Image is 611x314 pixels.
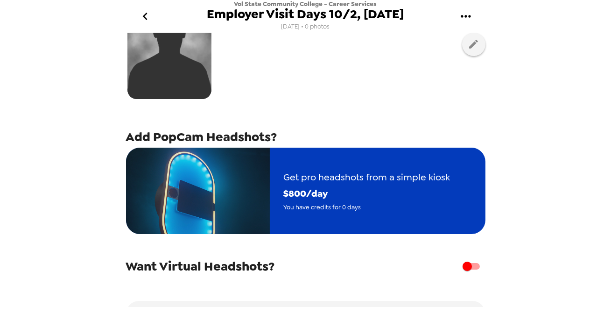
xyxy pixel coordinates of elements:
span: [DATE] • 0 photos [281,21,330,33]
span: Want Virtual Headshots? [126,258,275,275]
span: $ 800 /day [284,186,450,202]
button: go back [130,1,161,32]
span: Employer Visit Days 10/2, [DATE] [207,8,404,21]
span: Add PopCam Headshots? [126,128,277,145]
button: Get pro headshots from a simple kiosk$800/dayYou have credits for 0 days [126,148,485,234]
button: gallery menu [451,1,481,32]
span: Get pro headshots from a simple kiosk [284,169,450,186]
img: popcam example [126,148,270,234]
span: You have credits for 0 days [284,202,450,213]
